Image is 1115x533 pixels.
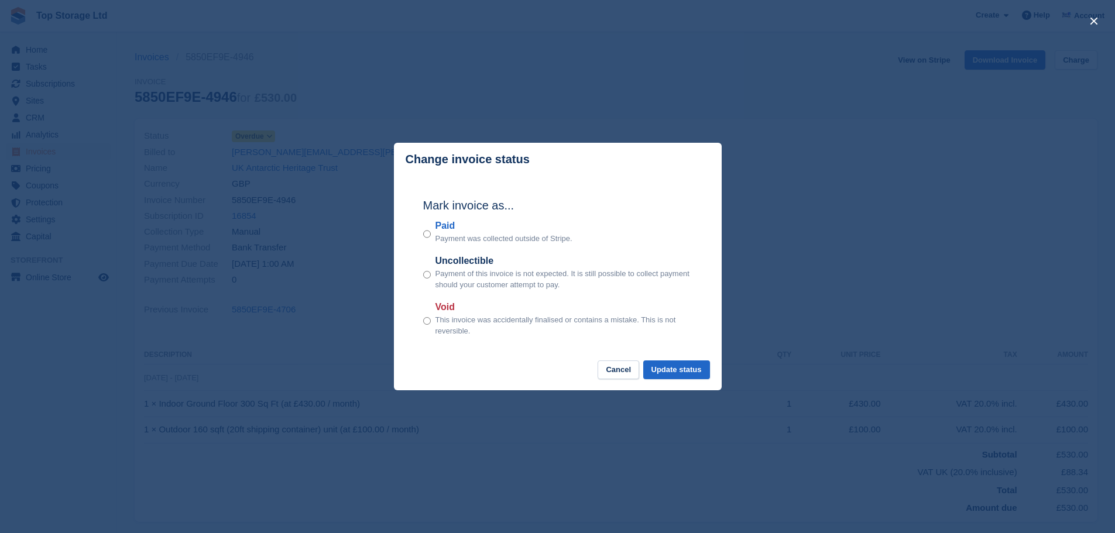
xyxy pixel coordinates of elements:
[435,233,572,245] p: Payment was collected outside of Stripe.
[423,197,692,214] h2: Mark invoice as...
[1085,12,1103,30] button: close
[598,360,639,380] button: Cancel
[435,254,692,268] label: Uncollectible
[406,153,530,166] p: Change invoice status
[435,300,692,314] label: Void
[435,219,572,233] label: Paid
[435,314,692,337] p: This invoice was accidentally finalised or contains a mistake. This is not reversible.
[643,360,710,380] button: Update status
[435,268,692,291] p: Payment of this invoice is not expected. It is still possible to collect payment should your cust...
